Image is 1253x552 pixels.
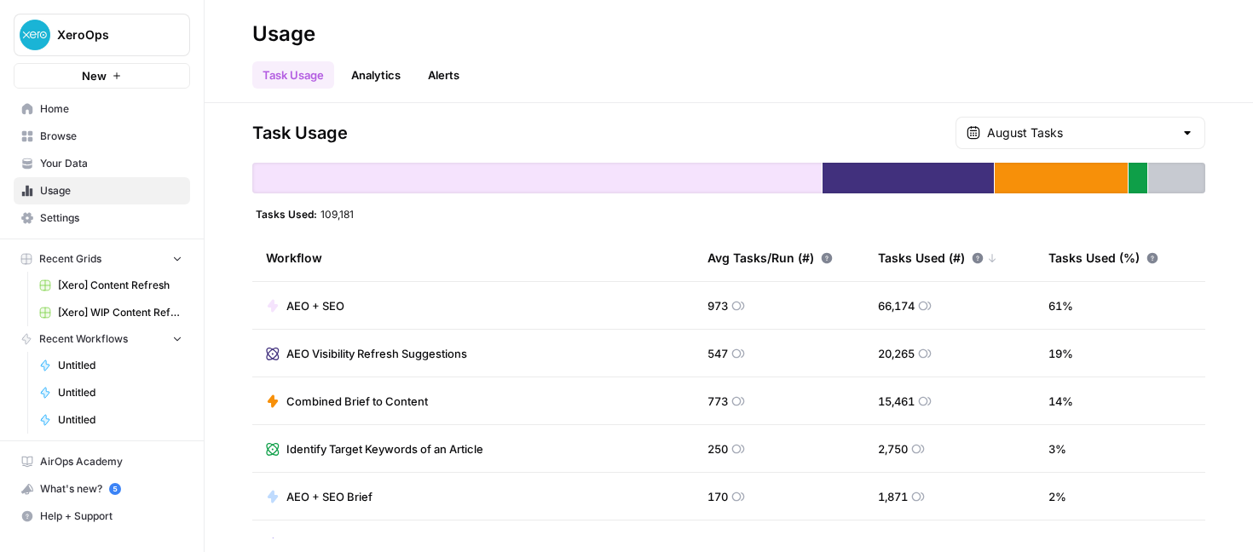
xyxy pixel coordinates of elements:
span: AEO + SEO [286,297,344,314]
span: 2 % [1048,488,1066,505]
span: AirOps Academy [40,454,182,469]
a: Untitled [32,352,190,379]
span: 20,265 [878,345,915,362]
a: Browse [14,123,190,150]
a: Settings [14,204,190,232]
button: Workspace: XeroOps [14,14,190,56]
a: Untitled [32,406,190,434]
span: New [82,67,107,84]
div: Tasks Used (#) [878,234,997,281]
span: 3 % [1048,440,1066,457]
span: Home [40,101,182,117]
button: New [14,63,190,89]
span: [Xero] WIP Content Refresh [58,305,182,320]
span: [Xero] Content Refresh [58,278,182,293]
span: Task Usage [252,121,348,145]
span: Identify Target Keywords of an Article [286,440,483,457]
button: What's new? 5 [14,475,190,503]
div: Tasks Used (%) [1048,234,1158,281]
a: [Xero] WIP Content Refresh [32,299,190,326]
span: AEO + SEO Brief [286,488,372,505]
span: 973 [707,297,728,314]
a: AEO + SEO [266,297,344,314]
img: XeroOps Logo [20,20,50,50]
span: Recent Workflows [39,331,128,347]
span: 250 [707,440,728,457]
text: 5 [113,485,117,493]
a: Alerts [418,61,470,89]
button: Recent Grids [14,246,190,272]
span: 2,750 [878,440,908,457]
a: Combined Brief to Content [266,393,428,410]
span: Settings [40,210,182,226]
span: Combined Brief to Content [286,393,428,410]
div: Usage [252,20,315,48]
span: Recent Grids [39,251,101,267]
span: 109,181 [320,207,354,221]
span: 547 [707,345,728,362]
span: AEO Visibility Refresh Suggestions [286,345,467,362]
span: 14 % [1048,393,1073,410]
span: 15,461 [878,393,915,410]
span: Usage [40,183,182,198]
div: What's new? [14,476,189,502]
span: XeroOps [57,26,160,43]
input: August Tasks [987,124,1174,141]
a: Home [14,95,190,123]
a: AEO + SEO Brief [266,488,372,505]
button: Help + Support [14,503,190,530]
a: Task Usage [252,61,334,89]
span: 773 [707,393,728,410]
span: 61 % [1048,297,1073,314]
div: Avg Tasks/Run (#) [707,234,833,281]
span: Help + Support [40,509,182,524]
a: Analytics [341,61,411,89]
span: Untitled [58,412,182,428]
span: Browse [40,129,182,144]
span: Your Data [40,156,182,171]
span: 19 % [1048,345,1073,362]
a: [Xero] Content Refresh [32,272,190,299]
div: Workflow [266,234,680,281]
a: Usage [14,177,190,204]
span: 170 [707,488,728,505]
span: 66,174 [878,297,915,314]
span: Tasks Used: [256,207,317,221]
a: AirOps Academy [14,448,190,475]
span: 1,871 [878,488,908,505]
button: Recent Workflows [14,326,190,352]
span: Untitled [58,385,182,400]
span: Untitled [58,358,182,373]
a: Your Data [14,150,190,177]
a: 5 [109,483,121,495]
a: Untitled [32,379,190,406]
